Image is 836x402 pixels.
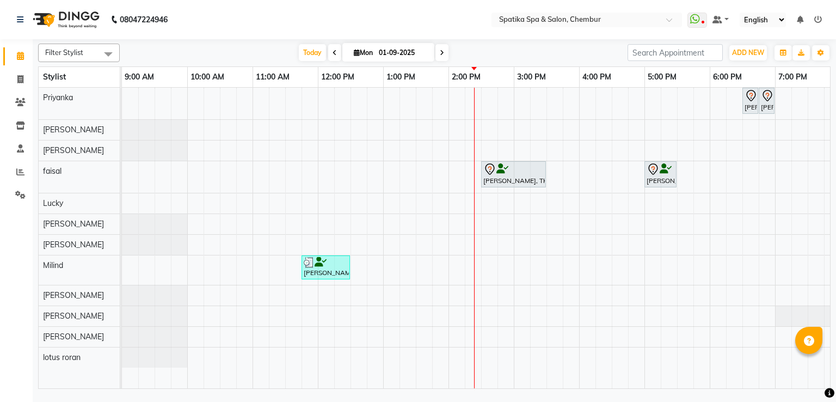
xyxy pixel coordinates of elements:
[43,311,104,321] span: [PERSON_NAME]
[645,69,679,85] a: 5:00 PM
[43,332,104,342] span: [PERSON_NAME]
[710,69,745,85] a: 6:00 PM
[43,240,104,249] span: [PERSON_NAME]
[384,69,418,85] a: 1:00 PM
[776,69,810,85] a: 7:00 PM
[43,93,73,102] span: Priyanka
[122,69,157,85] a: 9:00 AM
[43,260,63,270] span: Milind
[253,69,292,85] a: 11:00 AM
[449,69,483,85] a: 2:00 PM
[43,290,104,300] span: [PERSON_NAME]
[743,89,757,112] div: [PERSON_NAME], TK04, 06:30 PM-06:45 PM, Peel Off Wax-Nose (External)
[760,89,773,112] div: [PERSON_NAME], TK04, 06:45 PM-07:00 PM, [DEMOGRAPHIC_DATA]- Peel Off Wax-Underarms
[43,219,104,229] span: [PERSON_NAME]
[303,257,349,278] div: [PERSON_NAME], TK02, 11:45 AM-12:30 PM, Classic Pedicure
[732,48,764,57] span: ADD NEW
[514,69,549,85] a: 3:00 PM
[120,4,168,35] b: 08047224946
[43,166,62,176] span: faisal
[646,163,675,186] div: [PERSON_NAME], TK03, 05:00 PM-05:30 PM, Classic Shave
[299,44,326,61] span: Today
[351,48,376,57] span: Mon
[482,163,545,186] div: [PERSON_NAME], TK01, 02:30 PM-03:30 PM, [DEMOGRAPHIC_DATA]-Inoa Touch Up (Up To 2 Inches)
[43,125,104,135] span: [PERSON_NAME]
[580,69,614,85] a: 4:00 PM
[376,45,430,61] input: 2025-09-01
[188,69,227,85] a: 10:00 AM
[43,198,63,208] span: Lucky
[45,48,83,57] span: Filter Stylist
[628,44,723,61] input: Search Appointment
[43,145,104,155] span: [PERSON_NAME]
[43,352,81,362] span: lotus roran
[790,358,825,391] iframe: chat widget
[318,69,357,85] a: 12:00 PM
[28,4,102,35] img: logo
[43,72,66,82] span: Stylist
[729,45,767,60] button: ADD NEW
